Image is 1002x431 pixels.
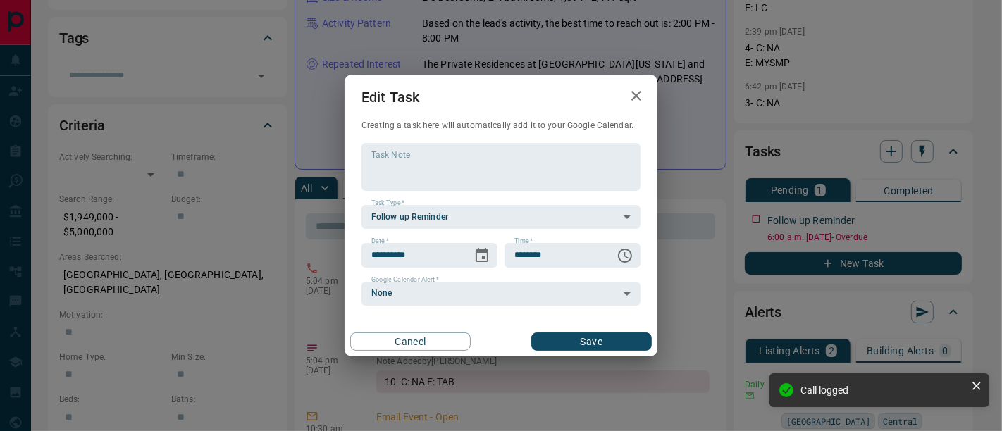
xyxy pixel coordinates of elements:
[468,242,496,270] button: Choose date, selected date is Aug 18, 2025
[350,332,471,351] button: Cancel
[514,237,533,246] label: Time
[361,282,641,306] div: None
[800,385,965,396] div: Call logged
[371,275,439,285] label: Google Calendar Alert
[361,120,641,132] p: Creating a task here will automatically add it to your Google Calendar.
[531,332,652,351] button: Save
[371,199,404,208] label: Task Type
[371,237,389,246] label: Date
[611,242,639,270] button: Choose time, selected time is 6:00 AM
[361,205,641,229] div: Follow up Reminder
[345,75,436,120] h2: Edit Task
